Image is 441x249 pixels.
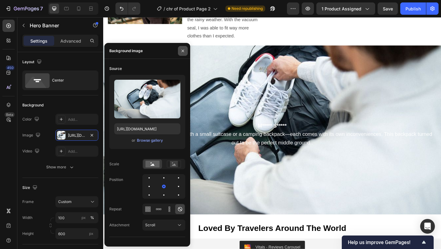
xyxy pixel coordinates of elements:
[22,231,34,236] label: Height
[109,66,122,71] div: Source
[132,137,135,144] span: or
[22,131,42,140] div: Image
[103,224,264,234] strong: Loved By Travelers Around The World
[2,2,46,15] button: 7
[81,215,86,220] div: px
[60,38,81,44] p: Advanced
[383,6,393,11] span: Save
[22,115,40,124] div: Color
[5,112,15,117] div: Beta
[109,177,123,182] div: Position
[89,231,93,236] span: px
[90,215,94,220] div: %
[378,2,398,15] button: Save
[137,138,163,143] div: Browse gallery
[68,133,86,138] div: [URL][DOMAIN_NAME]
[30,38,47,44] p: Settings
[55,212,98,223] input: px%
[89,214,96,221] button: px
[22,199,34,205] label: Frame
[55,228,98,239] input: px
[103,17,441,249] iframe: Design area
[316,2,375,15] button: 1 product assigned
[420,219,435,234] div: Open Intercom Messenger
[22,102,43,108] div: Background
[145,223,155,227] span: Scroll
[10,124,358,140] span: When I travel light—whether it’s with a small suitcase or a camping backpack—each comes with its ...
[109,161,119,167] div: Scale
[68,117,97,122] div: Add...
[22,162,98,173] button: Show more
[22,215,32,220] label: Width
[52,73,89,87] div: Center
[232,6,263,11] span: Need republishing
[109,222,130,228] div: Attachment
[137,137,163,144] button: Browse gallery
[46,164,75,170] div: Show more
[58,199,72,205] span: Custom
[109,206,122,212] div: Repeat
[114,123,180,134] input: https://example.com/image.jpg
[22,58,43,66] div: Layout
[22,147,41,155] div: Video
[40,5,43,12] p: 7
[164,6,165,12] span: /
[22,184,39,192] div: Size
[400,2,426,15] button: Publish
[166,6,211,12] span: chr of Product Page 2
[115,2,140,15] div: Undo/Redo
[348,239,428,246] button: Show survey - Help us improve GemPages!
[142,220,185,231] button: Scroll
[109,48,143,54] div: Background image
[405,6,421,12] div: Publish
[114,80,180,118] img: preview-image
[68,149,97,154] div: Add...
[30,22,82,29] p: Hero Banner
[80,214,87,221] button: %
[55,196,98,207] button: Custom
[348,239,420,245] span: Help us improve GemPages!
[322,6,361,12] span: 1 product assigned
[6,65,15,70] div: 450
